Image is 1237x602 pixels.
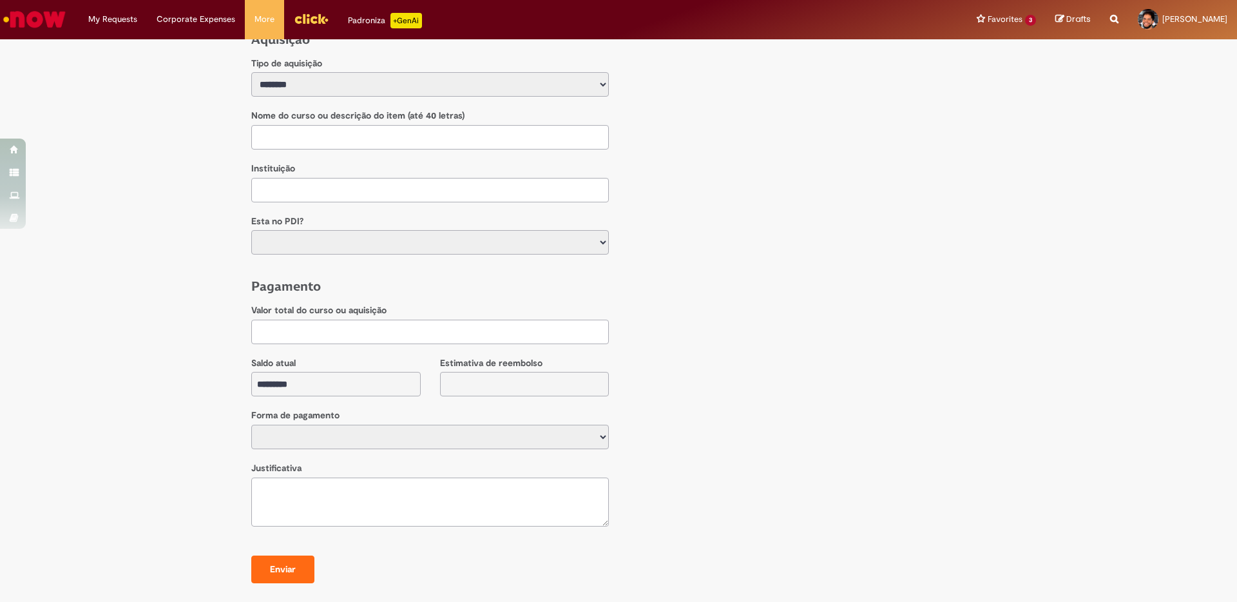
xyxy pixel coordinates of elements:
p: Estimativa de reembolso [440,357,609,370]
h1: Pagamento [251,278,986,295]
span: Corporate Expenses [157,13,235,26]
p: Valor total do curso ou aquisição [251,304,609,317]
a: Drafts [1055,14,1091,26]
p: Forma de pagamento [251,409,609,422]
p: Tipo de aquisição [251,57,609,70]
div: Padroniza [348,13,422,28]
span: 3 [1025,15,1036,26]
span: My Requests [88,13,137,26]
h1: Aquisição [251,31,986,48]
div: Enviar [260,563,305,576]
p: Nome do curso ou descrição do item (até 40 letras) [251,110,609,122]
span: [PERSON_NAME] [1162,14,1227,24]
p: Justificativa [251,462,609,475]
span: More [254,13,274,26]
p: Saldo atual [251,357,421,370]
span: Drafts [1066,13,1091,25]
p: Instituição [251,162,609,175]
p: +GenAi [390,13,422,28]
p: Esta no PDI? [251,215,609,228]
img: click_logo_yellow_360x200.png [294,9,329,28]
img: ServiceNow [1,6,68,32]
span: Favorites [988,13,1022,26]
